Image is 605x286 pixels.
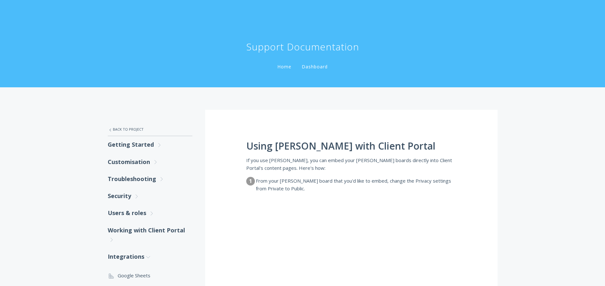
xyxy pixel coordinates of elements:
h1: Using [PERSON_NAME] with Client Portal [246,141,457,152]
h1: Support Documentation [246,40,359,53]
a: Dashboard [300,64,329,70]
dt: 1 [246,177,255,186]
a: Getting Started [108,136,192,153]
a: Users & roles [108,204,192,221]
a: Working with Client Portal [108,222,192,248]
a: Back to Project [108,123,192,136]
a: Integrations [108,248,192,265]
a: Security [108,187,192,204]
a: Customisation [108,153,192,170]
a: Troubleshooting [108,170,192,187]
a: Home [276,64,293,70]
dd: From your [PERSON_NAME] board that you'd like to embed, change the Privacy settings from Private ... [256,177,457,193]
p: If you use [PERSON_NAME], you can embed your [PERSON_NAME] boards directly into Client Portal's c... [246,156,457,172]
a: Google Sheets [108,268,192,283]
